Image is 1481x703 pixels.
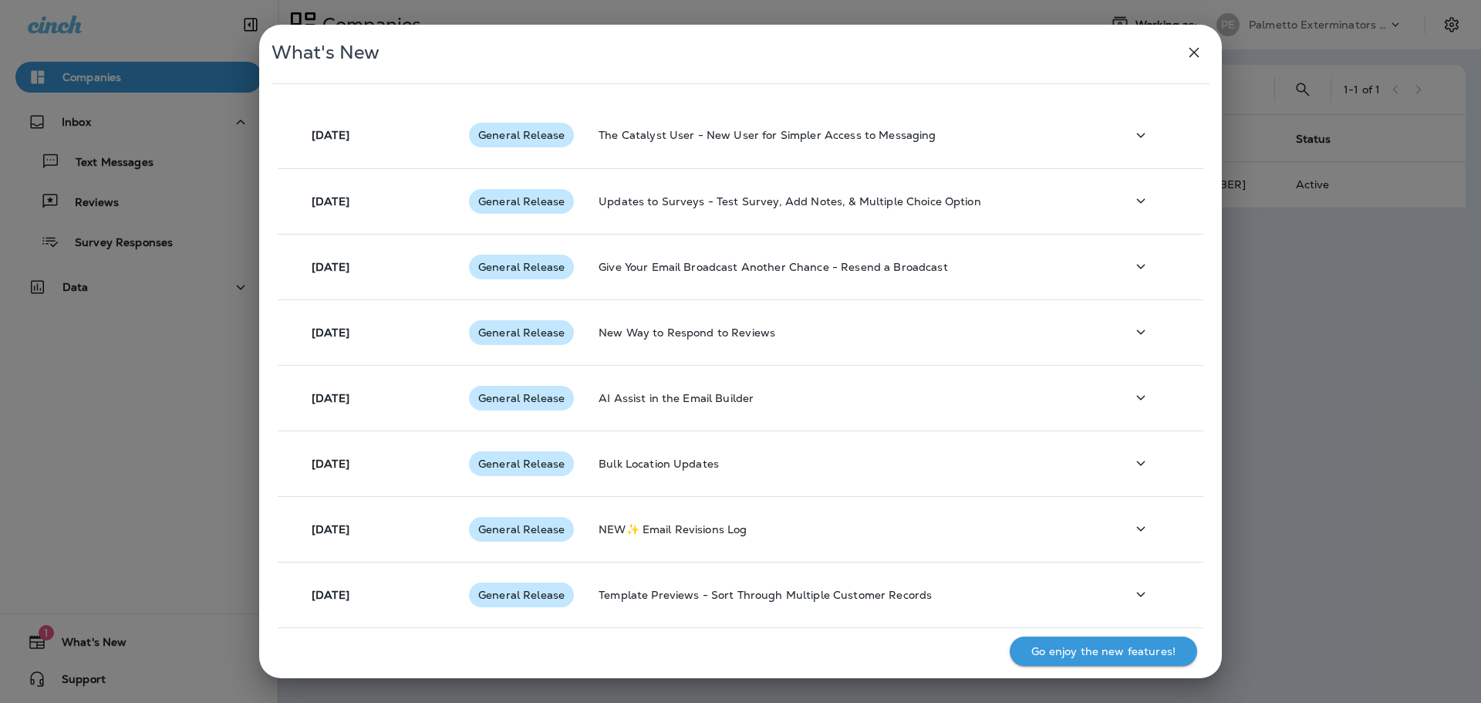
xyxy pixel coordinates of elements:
p: [DATE] [312,589,349,601]
p: Template Previews - Sort Through Multiple Customer Records [599,589,1101,601]
p: The Catalyst User - New User for Simpler Access to Messaging [599,129,1101,141]
span: General Release [469,523,574,536]
p: [DATE] [312,261,349,273]
p: [DATE] [312,129,349,141]
span: General Release [469,326,574,339]
p: [DATE] [312,326,349,339]
span: General Release [469,458,574,470]
p: [DATE] [312,458,349,470]
span: General Release [469,392,574,404]
p: New Way to Respond to Reviews [599,326,1101,339]
p: [DATE] [312,195,349,208]
p: NEW✨ Email Revisions Log [599,523,1101,536]
p: [DATE] [312,392,349,404]
button: Go enjoy the new features! [1010,637,1197,666]
p: Go enjoy the new features! [1031,645,1176,657]
span: What's New [272,41,380,64]
span: General Release [469,589,574,601]
p: AI Assist in the Email Builder [599,392,1101,404]
p: Bulk Location Updates [599,458,1101,470]
p: Give Your Email Broadcast Another Chance - Resend a Broadcast [599,261,1101,273]
span: General Release [469,129,574,141]
span: General Release [469,261,574,273]
p: Updates to Surveys - Test Survey, Add Notes, & Multiple Choice Option [599,195,1101,208]
span: General Release [469,195,574,208]
p: [DATE] [312,523,349,536]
